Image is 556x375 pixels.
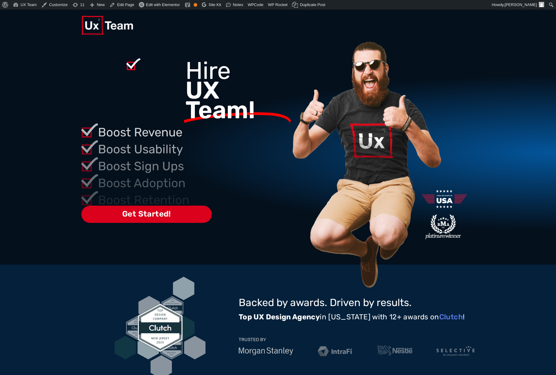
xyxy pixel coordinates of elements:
[185,80,289,120] span: UX Team!
[239,312,475,322] p: in [US_STATE] with 12+ awards on !
[146,2,180,7] span: Edit with Elementor
[239,296,412,309] span: Backed by awards. Driven by results.
[239,337,266,342] p: TRUSTED BY
[98,191,289,209] p: Boost Retention
[98,174,289,192] p: Boost Adoption
[98,140,289,158] p: Boost Usability
[98,157,289,175] p: Boost Sign Ups
[505,2,537,7] span: [PERSON_NAME]
[98,123,289,142] p: Boost Revenue
[239,313,320,321] strong: Top UX Design Agency
[209,2,221,7] span: Site Kit
[439,313,463,321] a: Clutch
[194,3,197,7] div: OK
[185,56,231,85] span: Hire
[81,206,212,223] span: Get Started!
